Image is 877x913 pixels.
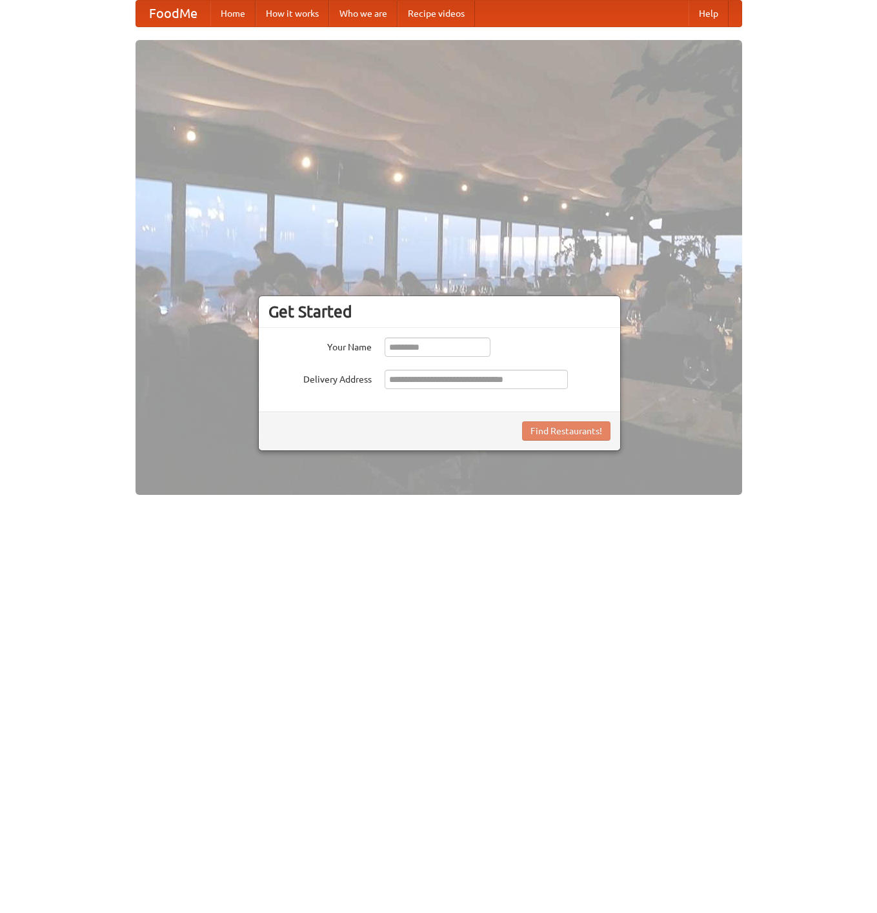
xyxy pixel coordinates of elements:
[689,1,729,26] a: Help
[136,1,210,26] a: FoodMe
[210,1,256,26] a: Home
[398,1,475,26] a: Recipe videos
[329,1,398,26] a: Who we are
[256,1,329,26] a: How it works
[268,337,372,354] label: Your Name
[268,370,372,386] label: Delivery Address
[522,421,610,441] button: Find Restaurants!
[268,302,610,321] h3: Get Started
